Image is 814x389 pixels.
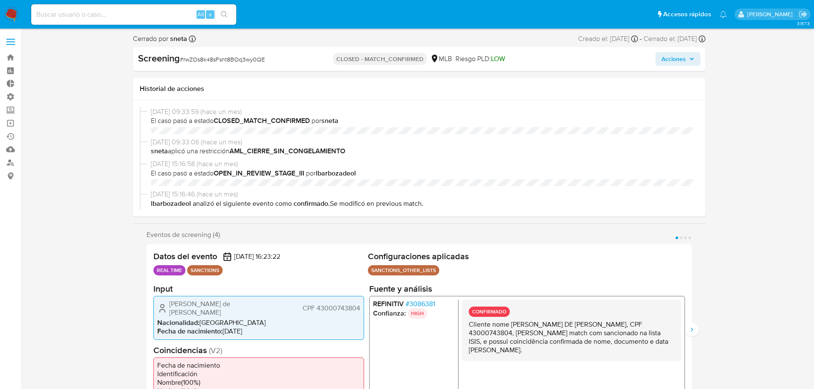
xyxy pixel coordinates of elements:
a: Notificaciones [720,11,727,18]
span: Accesos rápidos [663,10,711,19]
b: AML_CIERRE_SIN_CONGELAMIENTO [229,146,345,156]
span: # rwZOs8k48sFsnt8BOq3wy0QE [180,55,265,64]
p: nicolas.tyrkiel@mercadolibre.com [747,10,796,18]
b: lbarbozadeol [316,168,356,178]
button: Acciones [655,52,700,66]
span: [DATE] 15:16:58 (hace un mes) [151,159,695,169]
span: [DATE] 09:33:06 (hace un mes) [151,137,695,147]
span: Cerrado por [133,34,187,44]
span: Riesgo PLD: [455,54,505,64]
span: aplicó una restricción [151,146,695,156]
span: El caso pasó a estado por [151,169,695,178]
p: . Se modificó en previous match . [151,199,695,208]
b: Screening [138,51,180,65]
a: Salir [799,10,808,19]
span: - [640,34,642,44]
b: Confirmado [294,199,328,208]
b: CLOSED_MATCH_CONFIRMED [214,116,310,126]
button: search-icon [215,9,233,20]
div: MLB [430,54,452,64]
h1: Historial de acciones [140,85,699,93]
span: [DATE] 09:33:59 (hace un mes) [151,107,695,117]
p: CLOSED - MATCH_CONFIRMED [333,53,427,65]
b: sneta [321,116,338,126]
span: Analizó el siguiente evento como [193,199,292,208]
b: lbarbozadeol [151,199,191,208]
span: Acciones [661,52,686,66]
span: LOW [491,54,505,64]
span: El caso pasó a estado por [151,116,695,126]
div: Creado el: [DATE] [578,34,638,44]
input: Buscar usuario o caso... [31,9,236,20]
b: sneta [151,146,168,156]
span: [DATE] 15:16:46 (hace un mes) [151,190,695,199]
span: s [209,10,212,18]
b: sneta [168,34,187,44]
span: Alt [197,10,204,18]
div: Cerrado el: [DATE] [644,34,705,44]
b: OPEN_IN_REVIEW_STAGE_III [214,168,304,178]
